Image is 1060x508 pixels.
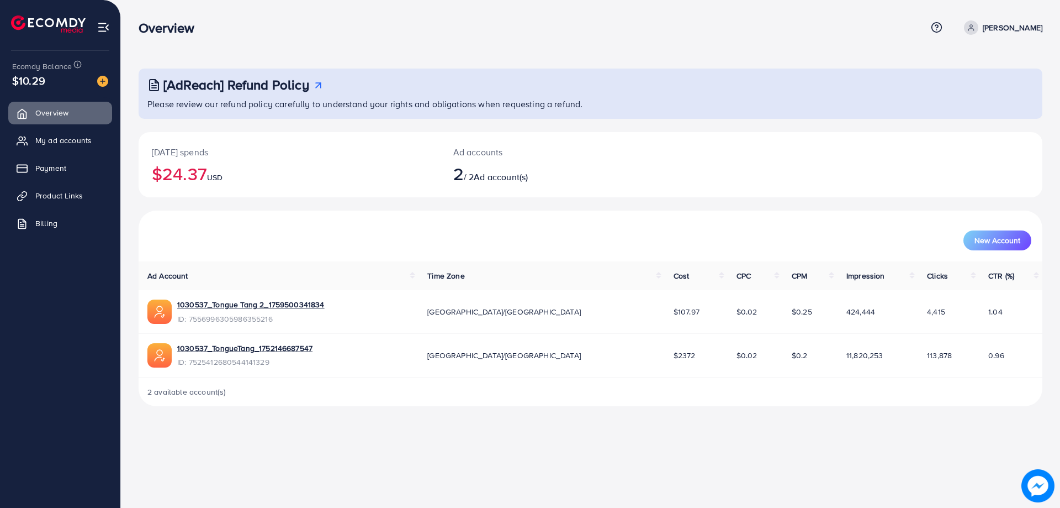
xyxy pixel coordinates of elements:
[12,72,45,88] span: $10.29
[8,185,112,207] a: Product Links
[736,270,751,281] span: CPC
[163,77,309,93] h3: [AdReach] Refund Policy
[453,163,653,184] h2: / 2
[152,163,427,184] h2: $24.37
[177,343,312,354] a: 1030537_TongueTang_1752146687547
[846,306,875,317] span: 424,444
[177,299,325,310] a: 1030537_Tongue Tang 2_1759500341834
[974,237,1020,244] span: New Account
[674,270,690,281] span: Cost
[35,135,92,146] span: My ad accounts
[8,157,112,179] a: Payment
[177,313,325,324] span: ID: 7556996305986355216
[8,212,112,234] a: Billing
[846,350,883,361] span: 11,820,253
[139,20,203,36] h3: Overview
[988,350,1004,361] span: 0.96
[207,172,222,183] span: USD
[177,357,312,368] span: ID: 7525412680544141329
[147,270,188,281] span: Ad Account
[927,270,948,281] span: Clicks
[736,306,757,317] span: $0.02
[988,270,1014,281] span: CTR (%)
[453,145,653,159] p: Ad accounts
[147,386,226,397] span: 2 available account(s)
[97,76,108,87] img: image
[792,270,807,281] span: CPM
[427,270,464,281] span: Time Zone
[988,306,1003,317] span: 1.04
[1021,469,1054,502] img: image
[35,163,66,174] span: Payment
[152,145,427,159] p: [DATE] spends
[8,129,112,151] a: My ad accounts
[427,350,581,361] span: [GEOGRAPHIC_DATA]/[GEOGRAPHIC_DATA]
[474,171,528,183] span: Ad account(s)
[736,350,757,361] span: $0.02
[846,270,885,281] span: Impression
[427,306,581,317] span: [GEOGRAPHIC_DATA]/[GEOGRAPHIC_DATA]
[147,97,1036,111] p: Please review our refund policy carefully to understand your rights and obligations when requesti...
[674,350,696,361] span: $2372
[147,343,172,368] img: ic-ads-acc.e4c84228.svg
[983,21,1042,34] p: [PERSON_NAME]
[792,350,808,361] span: $0.2
[963,231,1031,250] button: New Account
[147,300,172,324] img: ic-ads-acc.e4c84228.svg
[674,306,699,317] span: $107.97
[97,21,110,34] img: menu
[453,161,464,186] span: 2
[12,61,72,72] span: Ecomdy Balance
[35,218,57,229] span: Billing
[792,306,812,317] span: $0.25
[35,190,83,201] span: Product Links
[927,306,945,317] span: 4,415
[960,20,1042,35] a: [PERSON_NAME]
[927,350,952,361] span: 113,878
[8,102,112,124] a: Overview
[35,107,68,118] span: Overview
[11,15,86,33] img: logo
